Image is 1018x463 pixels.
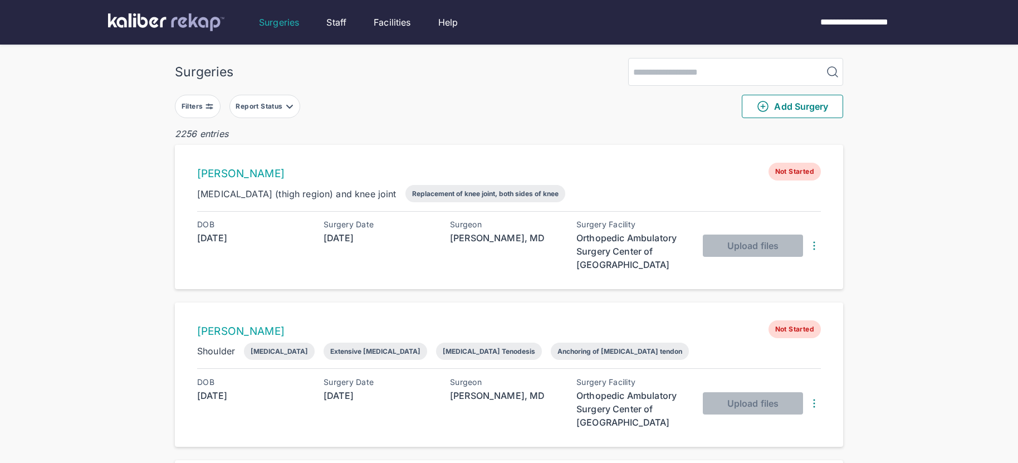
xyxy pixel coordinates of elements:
[450,220,561,229] div: Surgeon
[326,16,346,29] a: Staff
[769,163,821,181] span: Not Started
[175,127,843,140] div: 2256 entries
[251,347,308,355] div: [MEDICAL_DATA]
[259,16,299,29] a: Surgeries
[756,100,770,113] img: PlusCircleGreen.5fd88d77.svg
[108,13,224,31] img: kaliber labs logo
[197,344,235,358] div: Shoulder
[324,220,435,229] div: Surgery Date
[197,325,285,338] a: [PERSON_NAME]
[576,231,688,271] div: Orthopedic Ambulatory Surgery Center of [GEOGRAPHIC_DATA]
[727,398,779,409] span: Upload files
[374,16,411,29] a: Facilities
[175,64,233,80] div: Surgeries
[324,231,435,245] div: [DATE]
[197,389,309,402] div: [DATE]
[197,187,397,201] div: [MEDICAL_DATA] (thigh region) and knee joint
[236,102,285,111] div: Report Status
[576,378,688,387] div: Surgery Facility
[557,347,682,355] div: Anchoring of [MEDICAL_DATA] tendon
[769,320,821,338] span: Not Started
[438,16,458,29] a: Help
[450,389,561,402] div: [PERSON_NAME], MD
[807,239,821,252] img: DotsThreeVertical.31cb0eda.svg
[756,100,828,113] span: Add Surgery
[576,389,688,429] div: Orthopedic Ambulatory Surgery Center of [GEOGRAPHIC_DATA]
[205,102,214,111] img: faders-horizontal-grey.d550dbda.svg
[703,392,803,415] button: Upload files
[197,220,309,229] div: DOB
[330,347,420,355] div: Extensive [MEDICAL_DATA]
[727,240,779,251] span: Upload files
[175,95,221,118] button: Filters
[412,189,559,198] div: Replacement of knee joint, both sides of knee
[197,167,285,180] a: [PERSON_NAME]
[324,389,435,402] div: [DATE]
[443,347,535,355] div: [MEDICAL_DATA] Tenodesis
[324,378,435,387] div: Surgery Date
[450,378,561,387] div: Surgeon
[182,102,205,111] div: Filters
[285,102,294,111] img: filter-caret-down-grey.b3560631.svg
[703,235,803,257] button: Upload files
[197,231,309,245] div: [DATE]
[576,220,688,229] div: Surgery Facility
[197,378,309,387] div: DOB
[450,231,561,245] div: [PERSON_NAME], MD
[742,95,843,118] button: Add Surgery
[807,397,821,410] img: DotsThreeVertical.31cb0eda.svg
[826,65,839,79] img: MagnifyingGlass.1dc66aab.svg
[229,95,300,118] button: Report Status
